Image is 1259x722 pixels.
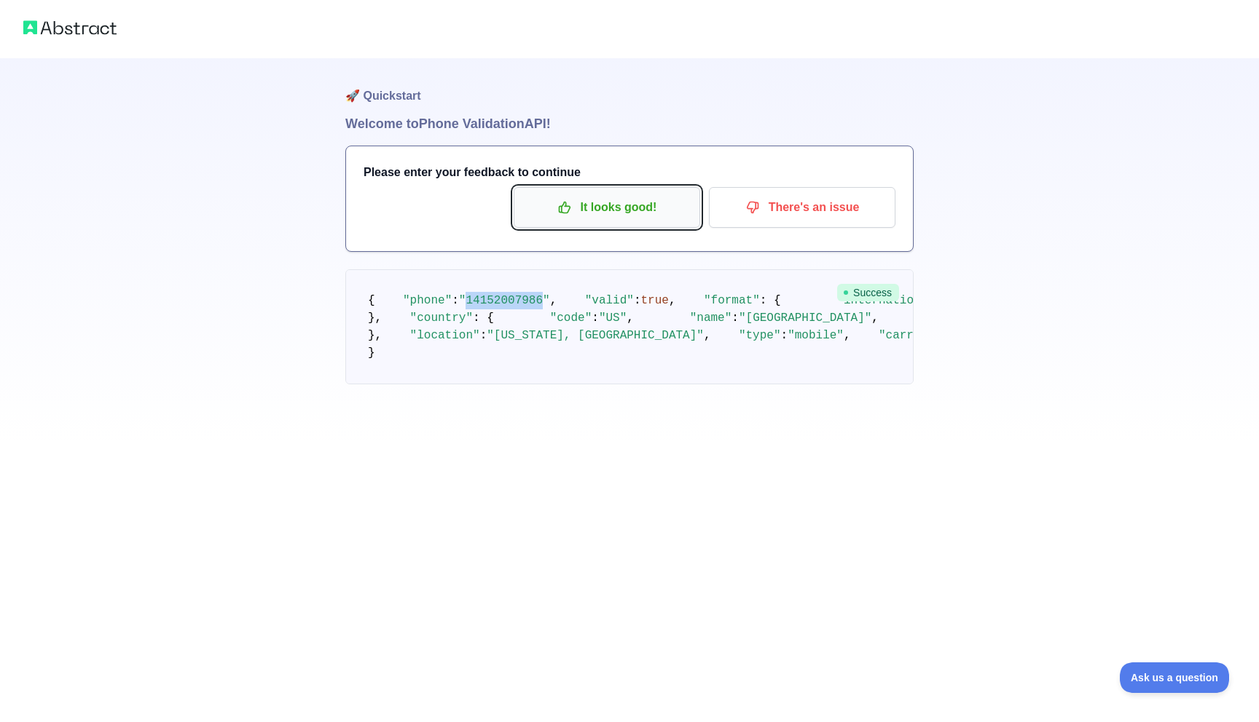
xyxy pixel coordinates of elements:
img: Abstract logo [23,17,117,38]
h3: Please enter your feedback to continue [364,164,895,181]
span: , [871,312,879,325]
span: "[US_STATE], [GEOGRAPHIC_DATA]" [487,329,704,342]
span: , [704,329,711,342]
span: Success [837,284,899,301]
span: , [627,312,634,325]
span: { [368,294,375,307]
span: "14152007986" [459,294,550,307]
button: It looks good! [514,187,700,228]
span: "carrier" [879,329,941,342]
span: : [480,329,487,342]
span: : [592,312,599,325]
span: "international" [836,294,941,307]
span: : [452,294,459,307]
span: "location" [410,329,480,342]
span: : [781,329,788,342]
span: "mobile" [788,329,844,342]
span: : [732,312,739,325]
span: , [550,294,557,307]
span: "code" [550,312,592,325]
span: : [634,294,641,307]
span: "country" [410,312,473,325]
p: It looks good! [525,195,689,220]
span: "US" [599,312,627,325]
span: "[GEOGRAPHIC_DATA]" [739,312,871,325]
span: : { [760,294,781,307]
span: true [641,294,669,307]
span: "valid" [585,294,634,307]
button: There's an issue [709,187,895,228]
h1: 🚀 Quickstart [345,58,914,114]
span: : { [473,312,494,325]
span: "name" [690,312,732,325]
span: , [844,329,851,342]
span: "format" [704,294,760,307]
iframe: Toggle Customer Support [1120,662,1230,693]
span: , [669,294,676,307]
p: There's an issue [720,195,885,220]
span: "phone" [403,294,452,307]
span: "type" [739,329,781,342]
h1: Welcome to Phone Validation API! [345,114,914,134]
